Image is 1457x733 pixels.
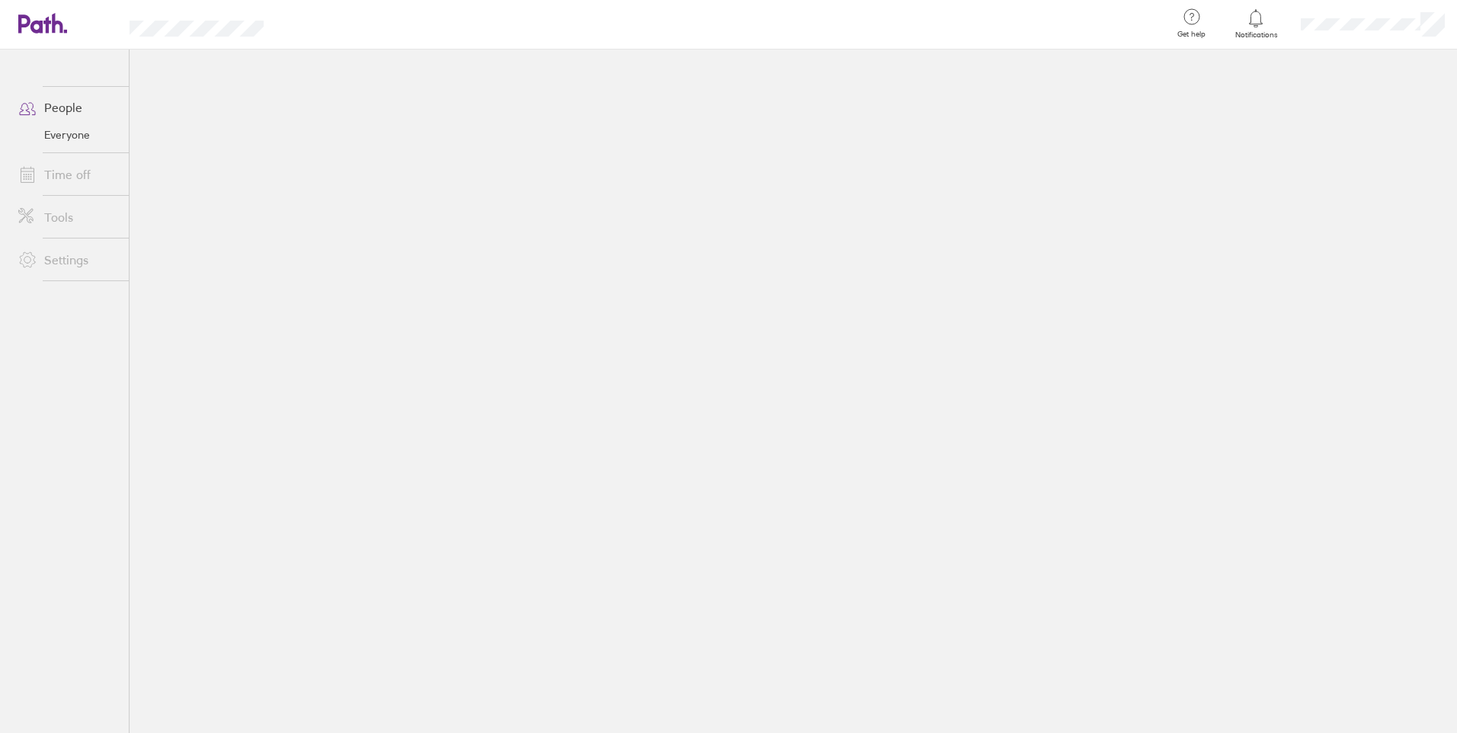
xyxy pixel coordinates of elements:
a: Everyone [6,123,129,147]
a: Tools [6,202,129,232]
a: Notifications [1231,8,1281,40]
a: Settings [6,245,129,275]
span: Get help [1167,30,1216,39]
a: Time off [6,159,129,190]
span: Notifications [1231,30,1281,40]
a: People [6,92,129,123]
